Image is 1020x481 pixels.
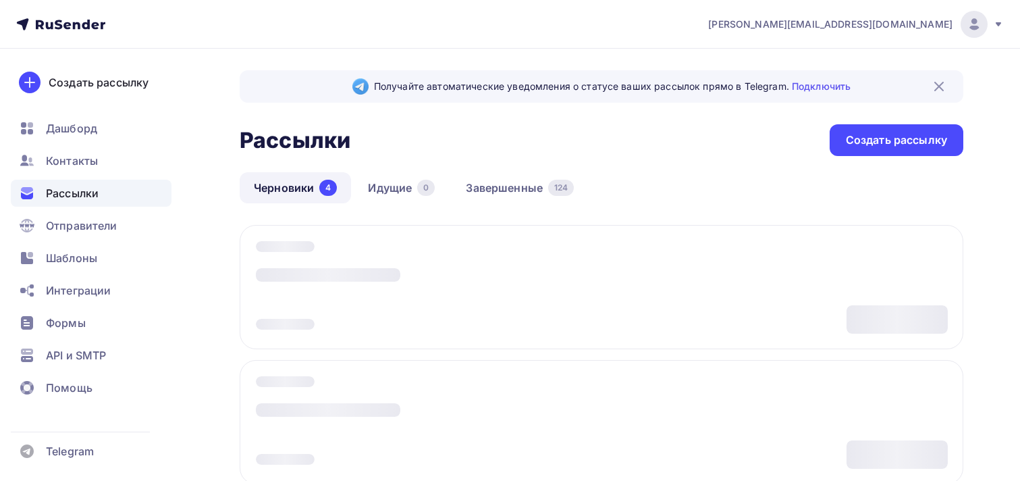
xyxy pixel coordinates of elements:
a: Завершенные124 [452,172,588,203]
div: 0 [417,180,435,196]
span: API и SMTP [46,347,106,363]
span: Интеграции [46,282,111,299]
div: Создать рассылку [49,74,149,91]
div: 124 [548,180,574,196]
a: Подключить [792,80,851,92]
a: Дашборд [11,115,171,142]
span: Помощь [46,380,92,396]
span: Формы [46,315,86,331]
a: Рассылки [11,180,171,207]
a: [PERSON_NAME][EMAIL_ADDRESS][DOMAIN_NAME] [708,11,1004,38]
span: Получайте автоматические уведомления о статусе ваших рассылок прямо в Telegram. [374,80,851,93]
span: Telegram [46,443,94,459]
a: Шаблоны [11,245,171,272]
a: Черновики4 [240,172,351,203]
div: Создать рассылку [846,132,947,148]
span: Рассылки [46,185,99,201]
span: Шаблоны [46,250,97,266]
div: 4 [319,180,337,196]
a: Контакты [11,147,171,174]
span: Дашборд [46,120,97,136]
span: Контакты [46,153,98,169]
img: Telegram [352,78,369,95]
h2: Рассылки [240,127,350,154]
a: Идущие0 [354,172,449,203]
span: Отправители [46,218,117,234]
a: Отправители [11,212,171,239]
a: Формы [11,309,171,336]
span: [PERSON_NAME][EMAIL_ADDRESS][DOMAIN_NAME] [708,18,952,31]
